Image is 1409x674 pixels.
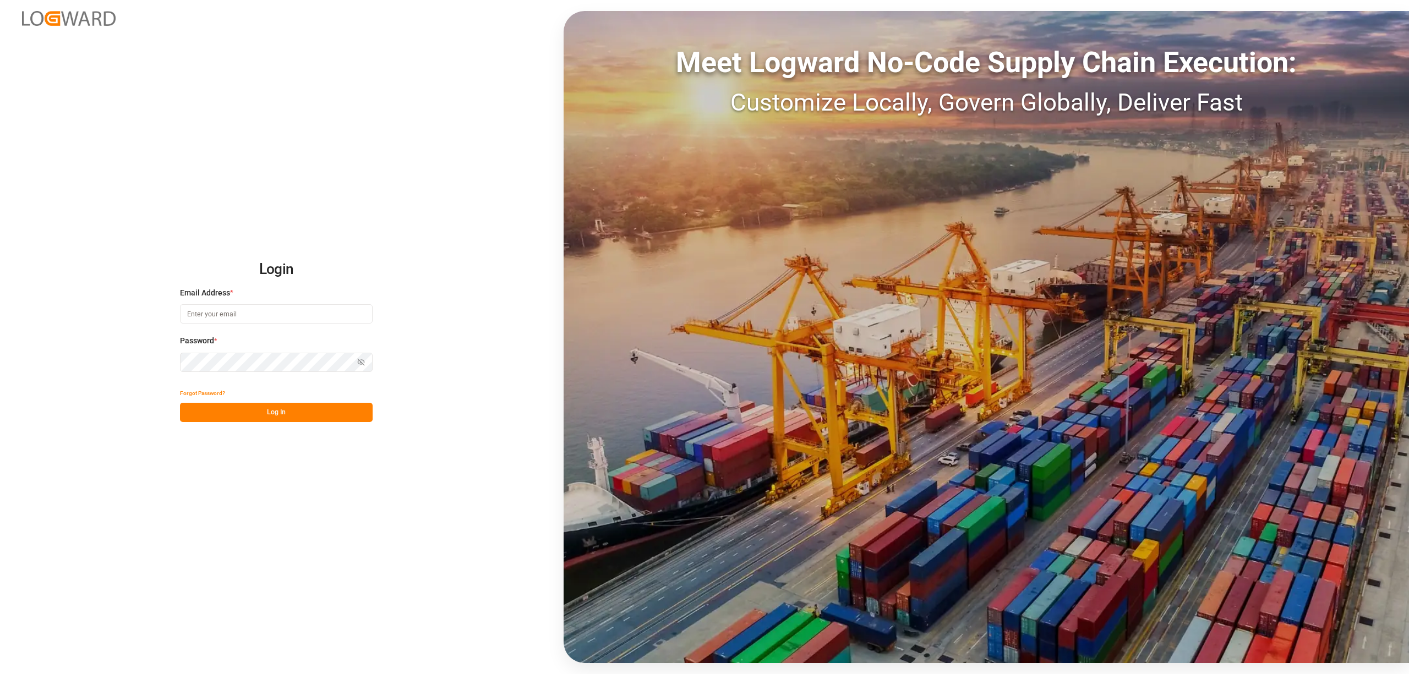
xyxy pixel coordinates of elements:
div: Customize Locally, Govern Globally, Deliver Fast [564,84,1409,120]
button: Log In [180,403,373,422]
img: Logward_new_orange.png [22,11,116,26]
h2: Login [180,252,373,287]
span: Password [180,335,214,347]
span: Email Address [180,287,230,299]
input: Enter your email [180,304,373,324]
button: Forgot Password? [180,383,225,403]
div: Meet Logward No-Code Supply Chain Execution: [564,41,1409,84]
